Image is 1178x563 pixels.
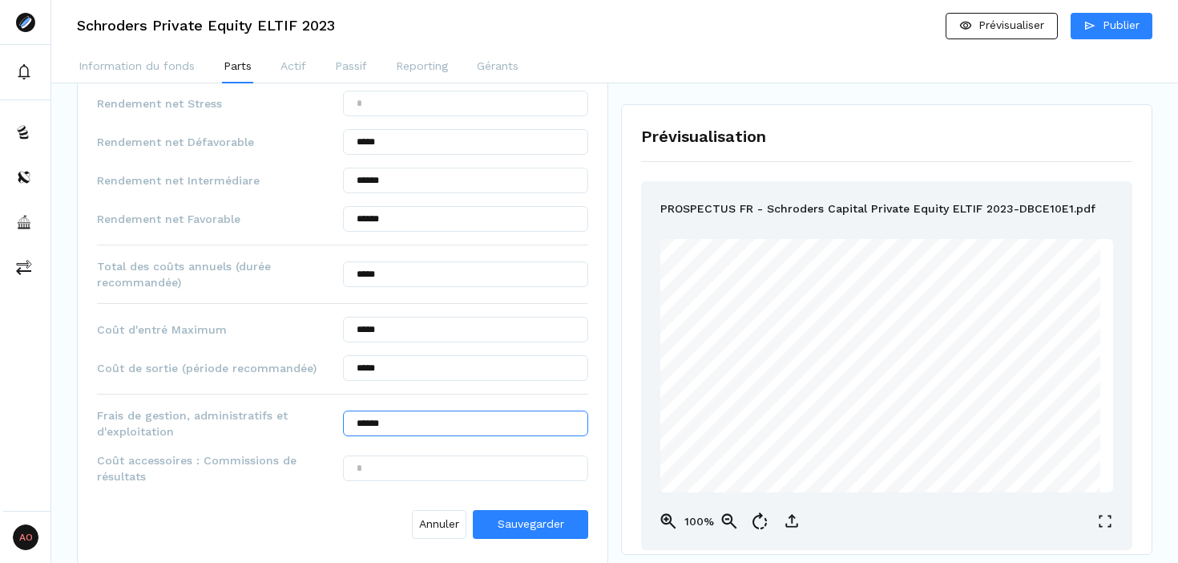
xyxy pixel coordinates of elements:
[16,259,32,275] img: commissions
[280,58,306,75] p: Actif
[1071,13,1152,39] button: Publier
[394,51,450,83] button: Reporting
[16,169,32,185] img: distributors
[419,516,459,533] span: Annuler
[889,354,1067,370] span: [GEOGRAPHIC_DATA]
[97,172,343,188] span: Rendement net Intermédiare
[335,58,367,75] p: Passif
[16,124,32,140] img: funds
[683,513,715,530] p: 100%
[97,95,343,111] span: Rendement net Stress
[97,452,343,484] span: Coût accessoires : Commissions de résultats
[3,158,47,196] button: distributors
[333,51,369,83] button: Passif
[889,281,974,297] span: Prospectus
[475,51,520,83] button: Gérants
[16,214,32,230] img: asset-managers
[978,17,1044,34] p: Prévisualiser
[946,13,1058,39] button: Prévisualiser
[660,200,1095,220] p: PROSPECTUS FR - Schroders Capital Private Equity ELTIF 2023-DBCE10E1.pdf
[498,517,564,530] span: Sauvegarder
[3,113,47,152] button: funds
[889,300,931,309] span: Juin 2025
[279,51,308,83] button: Actif
[224,58,252,75] p: Parts
[396,58,448,75] p: Reporting
[77,51,196,83] button: Information du fonds
[412,510,466,539] button: Annuler
[889,261,1026,277] span: Schroders Capital
[97,211,343,227] span: Rendement net Favorable
[97,360,343,376] span: Coût de sortie (période recommandée)
[1103,17,1140,34] p: Publier
[97,407,343,439] span: Frais de gestion, administratifs et d'exploitation
[77,18,335,33] h3: Schroders Private Equity ELTIF 2023
[641,124,1132,148] h1: Prévisualisation
[3,203,47,241] button: asset-managers
[473,510,588,539] button: Sauvegarder
[477,58,518,75] p: Gérants
[79,58,195,75] p: Information du fonds
[13,525,38,550] span: AO
[97,322,343,338] span: Coût d'entré Maximum
[97,258,343,290] span: Total des coûts annuels (durée recommandée)
[97,134,343,150] span: Rendement net Défavorable
[3,248,47,286] button: commissions
[222,51,253,83] button: Parts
